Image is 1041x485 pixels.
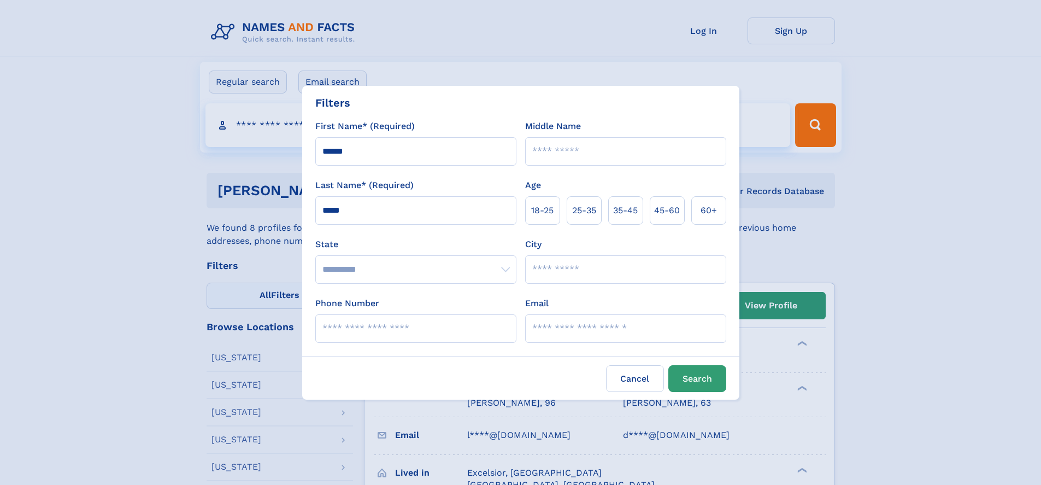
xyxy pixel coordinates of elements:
[525,120,581,133] label: Middle Name
[606,365,664,392] label: Cancel
[525,238,542,251] label: City
[531,204,554,217] span: 18‑25
[315,95,350,111] div: Filters
[701,204,717,217] span: 60+
[315,179,414,192] label: Last Name* (Required)
[654,204,680,217] span: 45‑60
[315,297,379,310] label: Phone Number
[613,204,638,217] span: 35‑45
[525,179,541,192] label: Age
[315,238,516,251] label: State
[572,204,596,217] span: 25‑35
[525,297,549,310] label: Email
[668,365,726,392] button: Search
[315,120,415,133] label: First Name* (Required)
